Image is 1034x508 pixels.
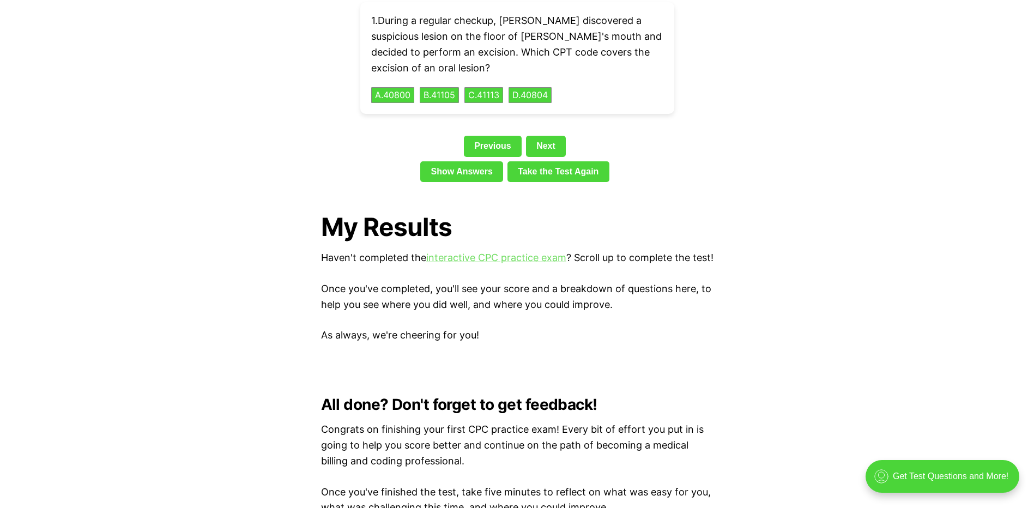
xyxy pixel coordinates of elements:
p: Haven't completed the ? Scroll up to complete the test! [321,250,713,266]
h2: All done? Don't forget to get feedback! [321,396,713,413]
a: interactive CPC practice exam [426,252,566,263]
p: Congrats on finishing your first CPC practice exam! Every bit of effort you put in is going to he... [321,422,713,469]
h1: My Results [321,213,713,241]
a: Show Answers [420,161,503,182]
p: Once you've completed, you'll see your score and a breakdown of questions here, to help you see w... [321,281,713,313]
p: As always, we're cheering for you! [321,328,713,343]
p: 1 . During a regular checkup, [PERSON_NAME] discovered a suspicious lesion on the floor of [PERSO... [371,13,663,76]
button: D.40804 [509,87,552,104]
a: Next [526,136,566,156]
button: A.40800 [371,87,414,104]
button: C.41113 [464,87,503,104]
a: Take the Test Again [507,161,609,182]
iframe: portal-trigger [856,455,1034,508]
button: B.41105 [420,87,459,104]
a: Previous [464,136,522,156]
